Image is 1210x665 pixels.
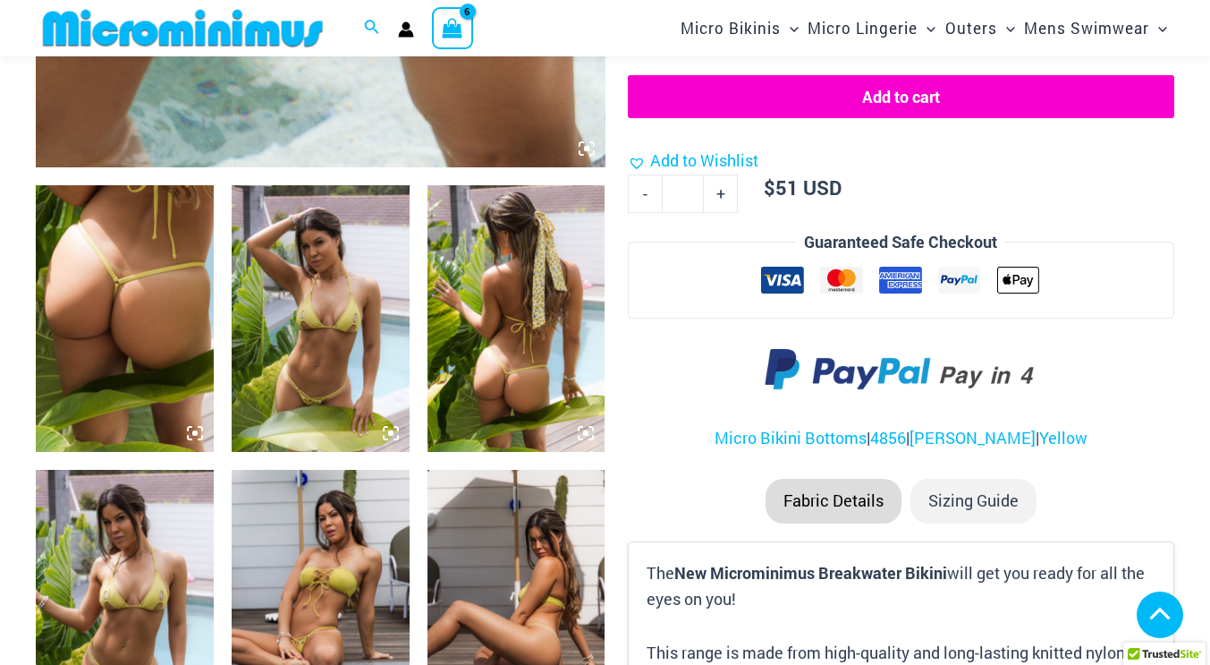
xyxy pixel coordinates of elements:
[628,75,1174,118] button: Add to cart
[781,5,799,51] span: Menu Toggle
[764,175,842,200] bdi: 51 USD
[1020,5,1172,51] a: Mens SwimwearMenu ToggleMenu Toggle
[941,5,1020,51] a: OutersMenu ToggleMenu Toggle
[673,3,1174,54] nav: Site Navigation
[715,427,867,448] a: Micro Bikini Bottoms
[764,175,775,200] span: $
[364,17,380,40] a: Search icon link
[910,479,1037,524] li: Sizing Guide
[870,427,906,448] a: 4856
[432,7,473,48] a: View Shopping Cart, 6 items
[803,5,940,51] a: Micro LingerieMenu ToggleMenu Toggle
[1024,5,1149,51] span: Mens Swimwear
[628,425,1174,452] p: | | |
[427,185,605,452] img: Breakwater Lemon Yellow 3153 Tri Top 4856 micro
[36,185,214,452] img: Breakwater Lemon Yellow 4856 micro
[681,5,781,51] span: Micro Bikinis
[704,175,738,212] a: +
[945,5,997,51] span: Outers
[232,185,410,452] img: Breakwater Lemon Yellow 3153 Tri Top 4856 micro
[676,5,803,51] a: Micro BikinisMenu ToggleMenu Toggle
[36,8,330,48] img: MM SHOP LOGO FLAT
[766,479,901,524] li: Fabric Details
[674,562,947,584] b: New Microminimus Breakwater Bikini
[398,21,414,38] a: Account icon link
[662,175,704,212] input: Product quantity
[797,229,1004,256] legend: Guaranteed Safe Checkout
[918,5,935,51] span: Menu Toggle
[628,148,758,175] a: Add to Wishlist
[1039,427,1087,448] a: Yellow
[1149,5,1167,51] span: Menu Toggle
[910,427,1036,448] a: [PERSON_NAME]
[997,5,1015,51] span: Menu Toggle
[628,175,662,212] a: -
[650,149,758,171] span: Add to Wishlist
[808,5,918,51] span: Micro Lingerie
